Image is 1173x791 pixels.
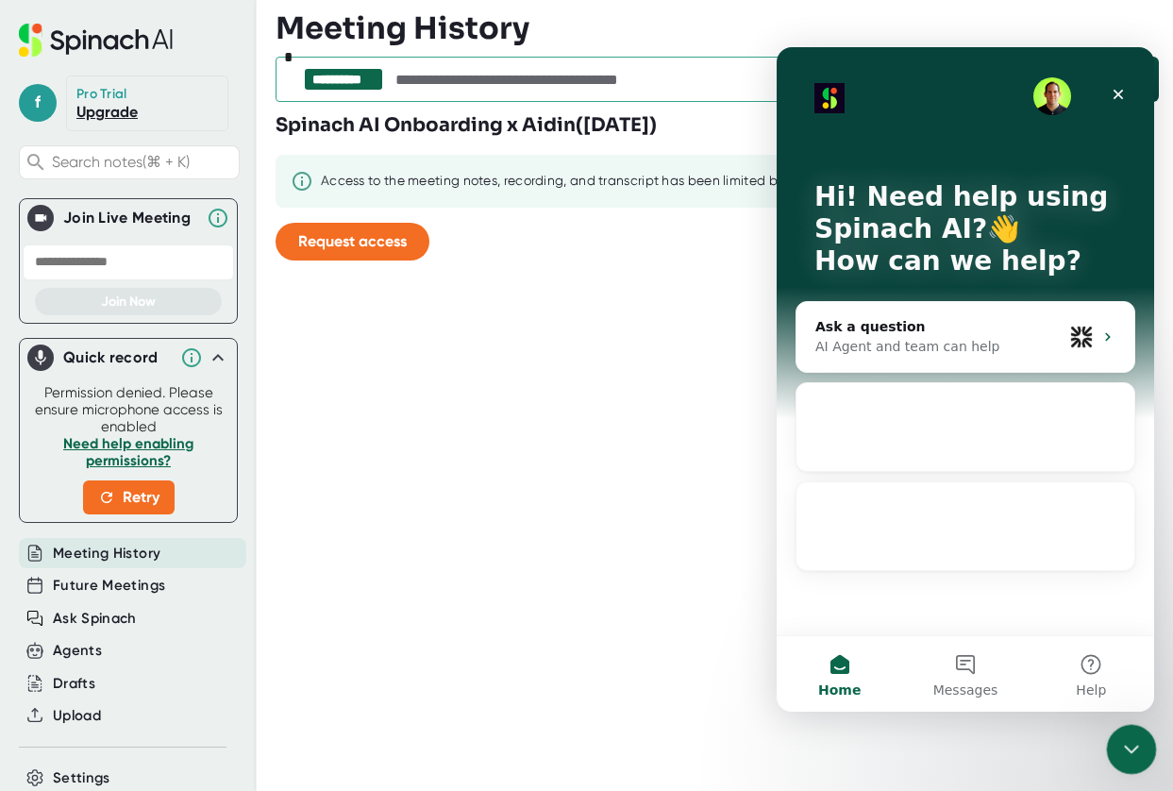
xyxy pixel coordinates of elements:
button: Agents [53,640,102,662]
span: Retry [98,486,159,509]
div: Pro Trial [76,86,130,103]
button: Join Now [35,288,222,315]
button: Meeting History [53,543,160,564]
img: Join Live Meeting [31,209,50,227]
button: Request access [276,223,429,261]
button: Retry [83,480,175,514]
iframe: Intercom live chat [1107,725,1157,775]
div: Access to the meeting notes, recording, and transcript has been limited by the host [EMAIL_ADDRES... [321,173,1056,190]
div: Permission denied. Please ensure microphone access is enabled [31,384,226,514]
span: Search notes (⌘ + K) [52,153,234,171]
a: Upgrade [76,103,138,121]
button: Ask Spinach [53,608,137,630]
button: Drafts [53,673,95,695]
button: Future Meetings [53,575,165,597]
a: Need help enabling permissions? [63,435,193,469]
div: Join Live MeetingJoin Live Meeting [27,199,229,237]
h3: Meeting History [276,10,529,46]
div: Quick record [27,339,229,377]
button: Settings [53,767,110,789]
button: Upload [53,705,101,727]
iframe: Intercom live chat [777,47,1154,712]
div: Join Live Meeting [63,209,197,227]
div: Quick record [63,348,171,367]
span: Request access [298,232,407,250]
span: Join Now [101,294,156,310]
h3: Spinach AI Onboarding x Aidin ( [DATE] ) [276,111,657,140]
span: f [19,84,57,122]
